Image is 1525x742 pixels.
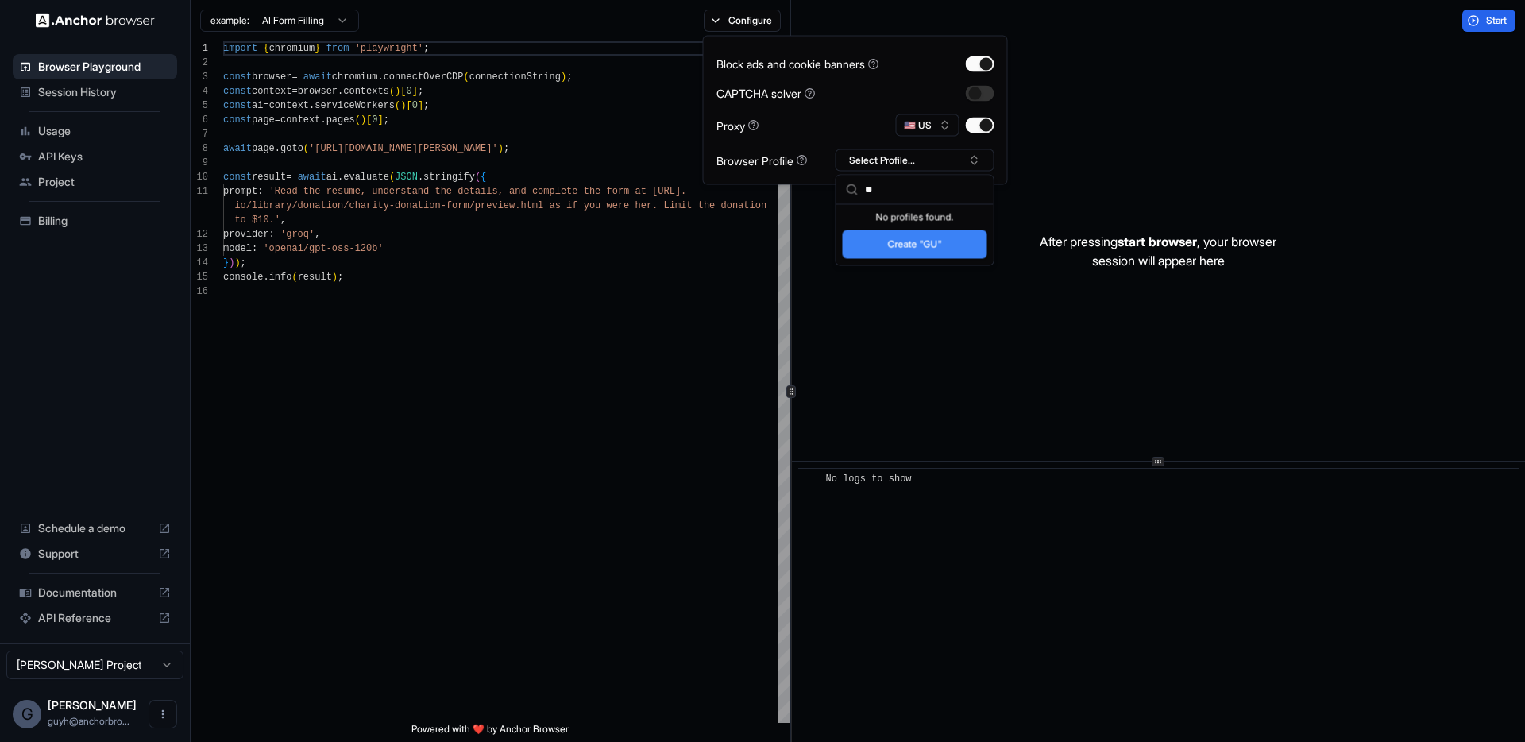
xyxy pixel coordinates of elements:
span: [ [366,114,372,126]
span: evaluate [343,172,389,183]
span: , [280,214,286,226]
span: start browser [1118,234,1197,249]
span: html as if you were her. Limit the donation [520,200,766,211]
span: page [252,143,275,154]
span: serviceWorkers [315,100,395,111]
div: 14 [191,256,208,270]
span: { [481,172,486,183]
span: ) [561,71,566,83]
span: ( [389,172,395,183]
button: Open menu [149,700,177,728]
div: Schedule a demo [13,516,177,541]
span: API Reference [38,610,152,626]
span: = [286,172,291,183]
span: : [269,229,275,240]
span: ] [412,86,418,97]
span: ( [355,114,361,126]
div: Proxy [716,117,759,133]
span: '[URL][DOMAIN_NAME][PERSON_NAME]' [309,143,498,154]
span: 0 [406,86,411,97]
img: Anchor Logo [36,13,155,28]
span: : [252,243,257,254]
span: ( [475,172,481,183]
span: , [315,229,320,240]
span: Project [38,174,171,190]
span: context [280,114,320,126]
span: browser [252,71,291,83]
span: 'playwright' [355,43,423,54]
span: lete the form at [URL]. [555,186,687,197]
span: API Keys [38,149,171,164]
span: guyh@anchorbrowser.io [48,715,129,727]
span: 'groq' [280,229,315,240]
span: Schedule a demo [38,520,152,536]
span: ( [464,71,469,83]
span: { [263,43,268,54]
span: 0 [412,100,418,111]
span: 'Read the resume, understand the details, and comp [269,186,555,197]
span: ) [395,86,400,97]
span: ) [498,143,504,154]
span: Start [1486,14,1508,27]
span: console [223,272,263,283]
span: await [223,143,252,154]
span: } [315,43,320,54]
span: ; [504,143,509,154]
span: Usage [38,123,171,139]
span: . [338,86,343,97]
span: = [275,114,280,126]
div: No profiles found. [836,205,994,227]
span: ​ [806,471,814,487]
div: API Keys [13,144,177,169]
div: CAPTCHA solver [716,85,816,102]
span: ; [418,86,423,97]
div: Session History [13,79,177,105]
span: [ [406,100,411,111]
span: 'openai/gpt-oss-120b' [263,243,383,254]
span: . [320,114,326,126]
div: Project [13,169,177,195]
span: context [269,100,309,111]
span: const [223,86,252,97]
span: model [223,243,252,254]
span: result [298,272,332,283]
div: 2 [191,56,208,70]
span: = [263,100,268,111]
span: No logs to show [826,473,912,485]
span: ( [303,143,309,154]
span: from [326,43,349,54]
div: 16 [191,284,208,299]
span: ; [384,114,389,126]
span: const [223,172,252,183]
span: ; [566,71,572,83]
div: 6 [191,113,208,127]
span: . [418,172,423,183]
span: connectionString [469,71,561,83]
span: ( [291,272,297,283]
span: Browser Playground [38,59,171,75]
div: Browser Profile [716,152,808,168]
span: ) [332,272,338,283]
div: Support [13,541,177,566]
span: JSON [395,172,418,183]
span: contexts [343,86,389,97]
span: Documentation [38,585,152,601]
span: pages [326,114,355,126]
span: const [223,100,252,111]
span: context [252,86,291,97]
span: Billing [38,213,171,229]
span: ; [423,43,429,54]
span: await [298,172,326,183]
span: const [223,71,252,83]
span: ( [389,86,395,97]
span: const [223,114,252,126]
span: provider [223,229,269,240]
button: Select Profile... [836,149,994,172]
div: 9 [191,156,208,170]
span: . [377,71,383,83]
div: 4 [191,84,208,99]
div: 10 [191,170,208,184]
div: 3 [191,70,208,84]
div: Browser Playground [13,54,177,79]
div: 8 [191,141,208,156]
